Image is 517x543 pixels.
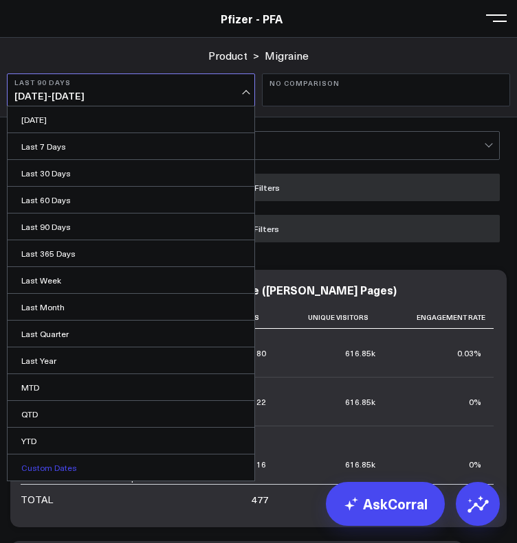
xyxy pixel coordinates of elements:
[256,457,266,471] div: 16
[221,11,283,26] a: Pfizer - PFA
[269,79,503,87] b: No Comparison
[8,187,254,213] a: Last 60 Days
[14,78,247,86] b: Last 90 Days
[8,240,254,266] a: Last 365 Days
[457,346,481,360] div: 0.03%
[8,267,254,293] a: Last Week
[326,482,445,526] a: AskCorral
[8,106,254,132] a: [DATE]
[8,213,254,240] a: Last 90 Days
[262,73,510,106] button: No Comparison
[8,401,254,427] a: QTD
[388,306,494,329] th: Engagement Rate
[278,306,388,329] th: Unique Visitors
[265,48,309,63] a: Migraine
[252,346,266,360] div: 180
[7,73,255,106] button: Last 90 Days[DATE]-[DATE]
[10,215,500,242] button: Clear Filters
[8,454,254,481] a: Custom Dates
[10,174,500,201] button: Apply Filters
[345,346,375,360] div: 616.85k
[8,160,254,186] a: Last 30 Days
[8,133,254,159] a: Last 7 Days
[469,395,481,408] div: 0%
[8,428,254,454] a: YTD
[21,493,53,507] div: TOTAL
[8,347,254,373] a: Last Year
[208,48,259,63] div: >
[8,294,254,320] a: Last Month
[208,48,247,63] a: Product
[14,91,247,102] span: [DATE] - [DATE]
[256,395,266,408] div: 22
[469,457,481,471] div: 0%
[8,374,254,400] a: MTD
[345,457,375,471] div: 616.85k
[345,395,375,408] div: 616.85k
[8,321,254,347] a: Last Quarter
[252,493,268,507] div: 477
